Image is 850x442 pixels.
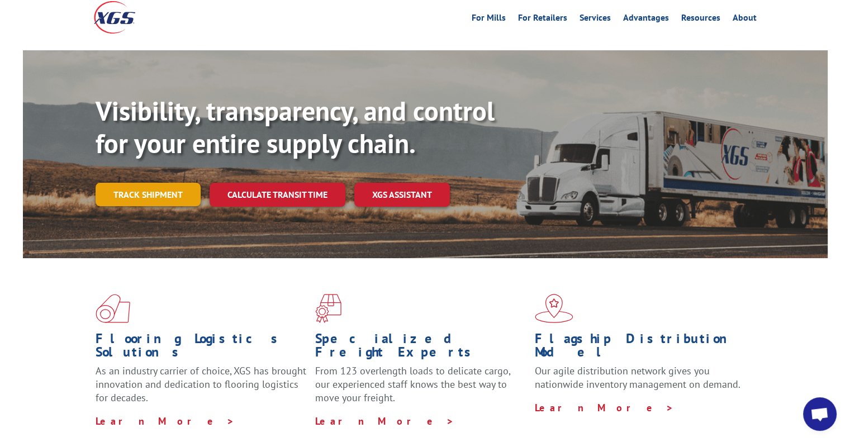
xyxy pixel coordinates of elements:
[535,294,573,323] img: xgs-icon-flagship-distribution-model-red
[315,294,341,323] img: xgs-icon-focused-on-flooring-red
[96,364,306,404] span: As an industry carrier of choice, XGS has brought innovation and dedication to flooring logistics...
[681,13,720,26] a: Resources
[96,183,201,206] a: Track shipment
[96,93,495,160] b: Visibility, transparency, and control for your entire supply chain.
[96,294,130,323] img: xgs-icon-total-supply-chain-intelligence-red
[315,415,454,427] a: Learn More >
[315,332,526,364] h1: Specialized Freight Experts
[96,332,307,364] h1: Flooring Logistics Solutions
[472,13,506,26] a: For Mills
[210,183,345,207] a: Calculate transit time
[535,401,674,414] a: Learn More >
[315,364,526,414] p: From 123 overlength loads to delicate cargo, our experienced staff knows the best way to move you...
[580,13,611,26] a: Services
[96,415,235,427] a: Learn More >
[354,183,450,207] a: XGS ASSISTANT
[733,13,757,26] a: About
[535,332,746,364] h1: Flagship Distribution Model
[535,364,740,391] span: Our agile distribution network gives you nationwide inventory management on demand.
[623,13,669,26] a: Advantages
[803,397,837,431] div: Open chat
[518,13,567,26] a: For Retailers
